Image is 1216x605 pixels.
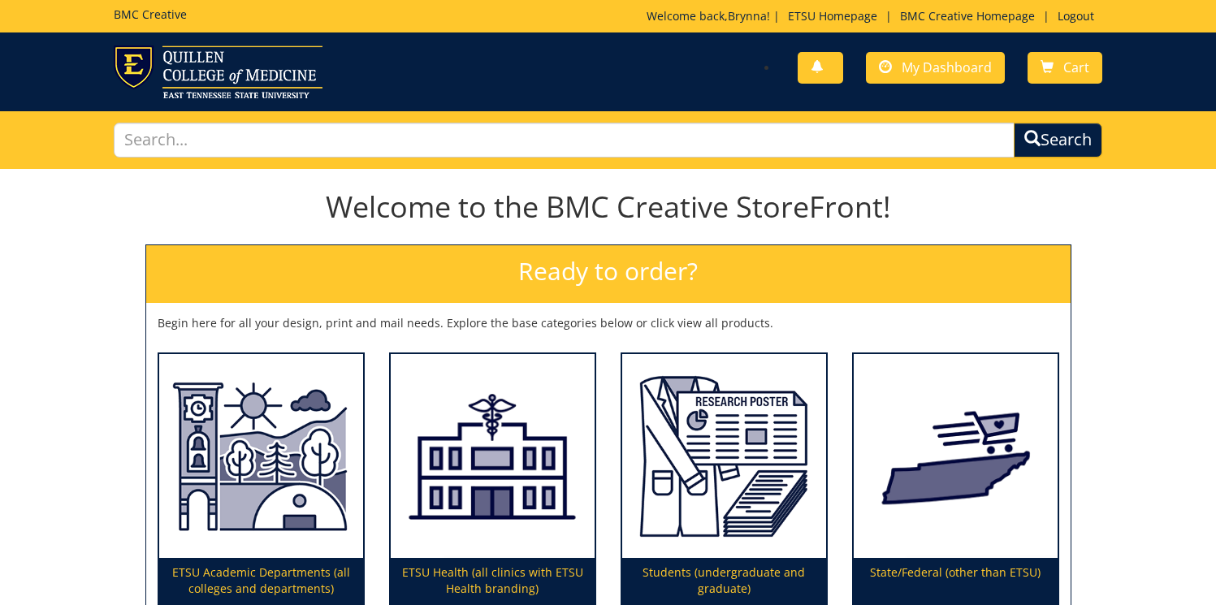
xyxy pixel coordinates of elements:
a: Cart [1028,52,1102,84]
button: Search [1014,123,1102,158]
input: Search... [114,123,1015,158]
img: ETSU Academic Departments (all colleges and departments) [159,354,363,559]
a: Logout [1049,8,1102,24]
p: Students (undergraduate and graduate) [622,558,826,603]
a: ETSU Homepage [780,8,885,24]
img: Students (undergraduate and graduate) [622,354,826,559]
a: ETSU Academic Departments (all colleges and departments) [159,354,363,604]
a: BMC Creative Homepage [892,8,1043,24]
a: Students (undergraduate and graduate) [622,354,826,604]
span: Cart [1063,58,1089,76]
p: ETSU Academic Departments (all colleges and departments) [159,558,363,603]
h5: BMC Creative [114,8,187,20]
p: Welcome back, ! | | | [647,8,1102,24]
a: Brynna [728,8,767,24]
a: My Dashboard [866,52,1005,84]
img: ETSU Health (all clinics with ETSU Health branding) [391,354,595,559]
p: Begin here for all your design, print and mail needs. Explore the base categories below or click ... [158,315,1059,331]
h1: Welcome to the BMC Creative StoreFront! [145,191,1071,223]
img: ETSU logo [114,45,322,98]
a: ETSU Health (all clinics with ETSU Health branding) [391,354,595,604]
img: State/Federal (other than ETSU) [854,354,1058,559]
span: My Dashboard [902,58,992,76]
p: State/Federal (other than ETSU) [854,558,1058,603]
h2: Ready to order? [146,245,1071,303]
p: ETSU Health (all clinics with ETSU Health branding) [391,558,595,603]
a: State/Federal (other than ETSU) [854,354,1058,604]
